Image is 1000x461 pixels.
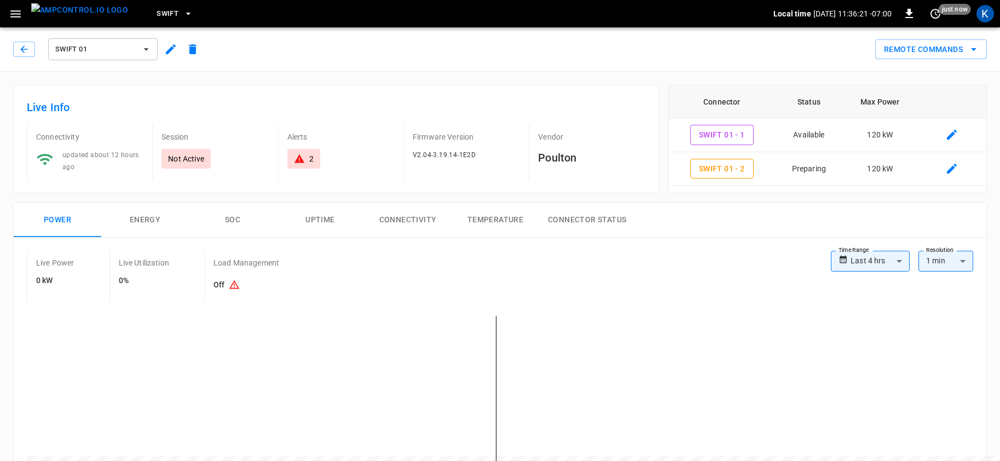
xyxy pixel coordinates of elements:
p: Connectivity [36,131,143,142]
span: Swift [157,8,178,20]
p: Load Management [213,257,279,268]
label: Time Range [839,246,869,255]
button: Swift [152,3,197,25]
h6: 0% [119,275,169,287]
h6: Off [213,275,279,296]
td: 120 kW [843,152,917,186]
p: Firmware Version [413,131,520,142]
button: Temperature [452,203,539,238]
img: ampcontrol.io logo [31,3,128,17]
button: Existing capacity schedules won’t take effect because Load Management is turned off. To activate ... [224,275,244,296]
button: Uptime [276,203,364,238]
button: Connectivity [364,203,452,238]
span: updated about 12 hours ago [62,151,139,171]
h6: Poulton [538,149,645,166]
h6: Live Info [27,99,646,116]
span: Swift 01 [55,43,136,56]
button: SOC [189,203,276,238]
p: Vendor [538,131,645,142]
span: V2.04-3.19.14-1E2D [413,151,476,159]
td: Preparing [775,152,843,186]
div: profile-icon [976,5,994,22]
th: Connector [669,85,775,118]
button: Connector Status [539,203,635,238]
button: Swift 01 - 2 [690,159,754,179]
button: Remote Commands [875,39,987,60]
h6: 0 kW [36,275,74,287]
div: Last 4 hrs [851,251,910,272]
button: Swift 01 [48,38,158,60]
p: Not Active [168,153,204,164]
button: set refresh interval [927,5,944,22]
td: 120 kW [843,118,917,152]
th: Status [775,85,843,118]
p: Live Utilization [119,257,169,268]
td: Available [775,118,843,152]
p: Live Power [36,257,74,268]
th: Max Power [843,85,917,118]
p: Local time [773,8,811,19]
p: Session [161,131,269,142]
p: [DATE] 11:36:21 -07:00 [813,8,892,19]
div: remote commands options [875,39,987,60]
button: Swift 01 - 1 [690,125,754,145]
table: connector table [669,85,986,186]
button: Power [14,203,101,238]
div: 2 [309,153,314,164]
button: Energy [101,203,189,238]
label: Resolution [926,246,953,255]
div: 1 min [918,251,973,272]
span: just now [939,4,971,15]
p: Alerts [287,131,395,142]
